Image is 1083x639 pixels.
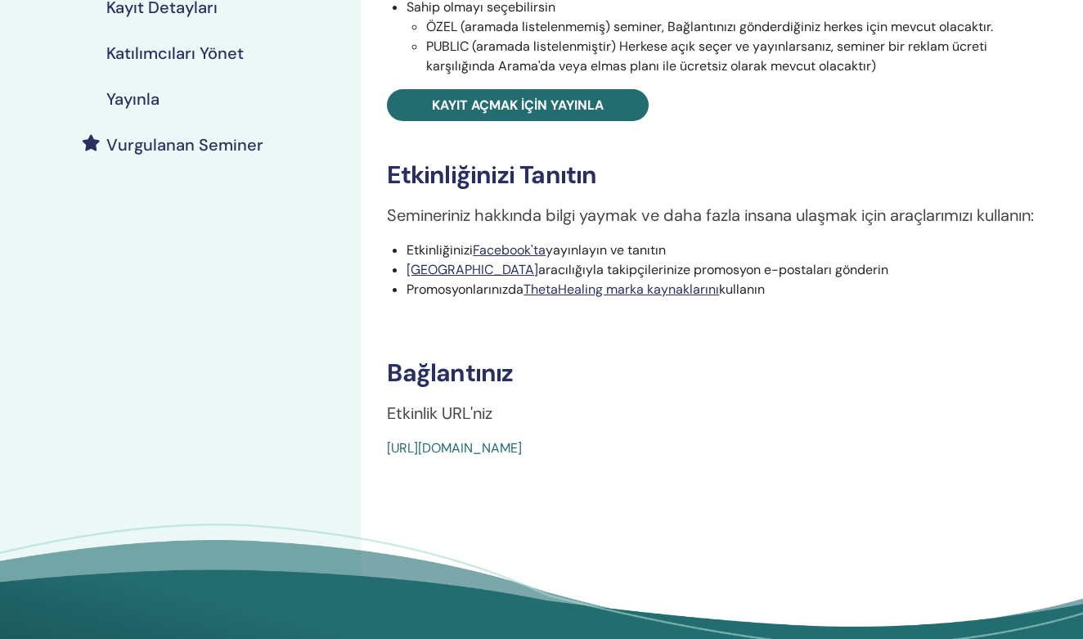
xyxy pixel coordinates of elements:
li: PUBLIC (aramada listelenmiştir) Herkese açık seçer ve yayınlarsanız, seminer bir reklam ücreti ka... [426,37,1057,76]
p: Etkinlik URL'niz [387,401,1057,425]
h3: Etkinliğinizi Tanıtın [387,160,1057,190]
a: [GEOGRAPHIC_DATA] [407,261,538,278]
li: Etkinliğinizi yayınlayın ve tanıtın [407,241,1057,260]
li: ÖZEL (aramada listelenmemiş) seminer, Bağlantınızı gönderdiğiniz herkes için mevcut olacaktır. [426,17,1057,37]
p: Semineriniz hakkında bilgi yaymak ve daha fazla insana ulaşmak için araçlarımızı kullanın: [387,203,1057,227]
h4: Katılımcıları Yönet [106,43,244,63]
a: [URL][DOMAIN_NAME] [387,439,522,457]
a: ThetaHealing marka kaynaklarını [524,281,719,298]
span: KAYIT AÇMAK İÇİN YAYINLA [432,97,604,114]
li: Promosyonlarınızda kullanın [407,280,1057,299]
a: Facebook'ta [473,241,546,259]
li: aracılığıyla takipçilerinize promosyon e-postaları gönderin [407,260,1057,280]
h3: Bağlantınız [387,358,1057,388]
h4: Yayınla [106,89,160,109]
a: KAYIT AÇMAK İÇİN YAYINLA [387,89,649,121]
h4: Vurgulanan Seminer [106,135,263,155]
